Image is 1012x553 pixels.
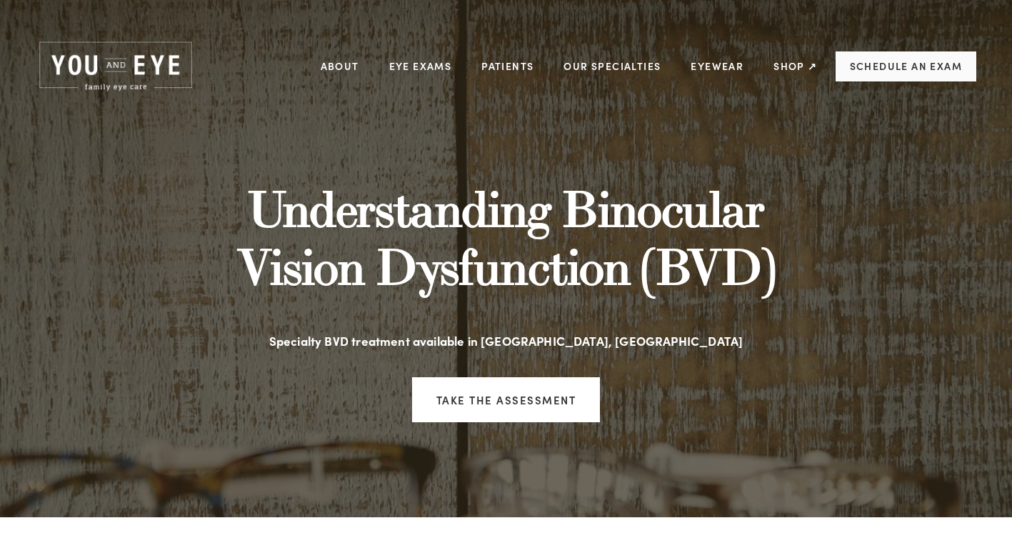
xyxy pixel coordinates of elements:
[269,332,743,349] strong: Specialty BVD treatment available in [GEOGRAPHIC_DATA], [GEOGRAPHIC_DATA]
[836,51,976,81] a: Schedule an Exam
[389,55,452,77] a: Eye Exams
[691,55,743,77] a: Eyewear
[36,39,196,94] img: Rochester, MN | You and Eye | Family Eye Care
[321,55,359,77] a: About
[481,55,533,77] a: Patients
[238,177,776,298] strong: Understanding Binocular Vision Dysfunction (BVD)
[563,59,661,73] a: Our Specialties
[773,55,817,77] a: Shop ↗
[412,377,601,422] a: Take the assessment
